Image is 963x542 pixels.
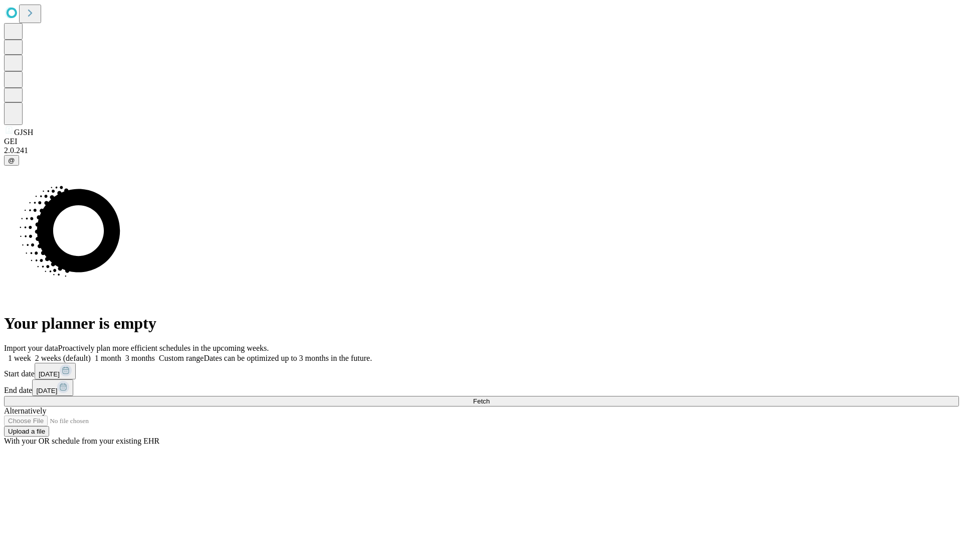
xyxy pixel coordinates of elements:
span: GJSH [14,128,33,137]
h1: Your planner is empty [4,314,959,333]
span: Dates can be optimized up to 3 months in the future. [204,354,372,362]
div: Start date [4,363,959,379]
span: 1 week [8,354,31,362]
button: [DATE] [32,379,73,396]
span: @ [8,157,15,164]
button: Fetch [4,396,959,406]
span: 2 weeks (default) [35,354,91,362]
span: [DATE] [36,387,57,394]
span: With your OR schedule from your existing EHR [4,437,159,445]
button: Upload a file [4,426,49,437]
span: Fetch [473,397,490,405]
span: [DATE] [39,370,60,378]
span: Proactively plan more efficient schedules in the upcoming weeks. [58,344,269,352]
button: @ [4,155,19,166]
div: GEI [4,137,959,146]
span: 1 month [95,354,121,362]
div: 2.0.241 [4,146,959,155]
span: Custom range [159,354,204,362]
span: Alternatively [4,406,46,415]
span: 3 months [125,354,155,362]
button: [DATE] [35,363,76,379]
span: Import your data [4,344,58,352]
div: End date [4,379,959,396]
